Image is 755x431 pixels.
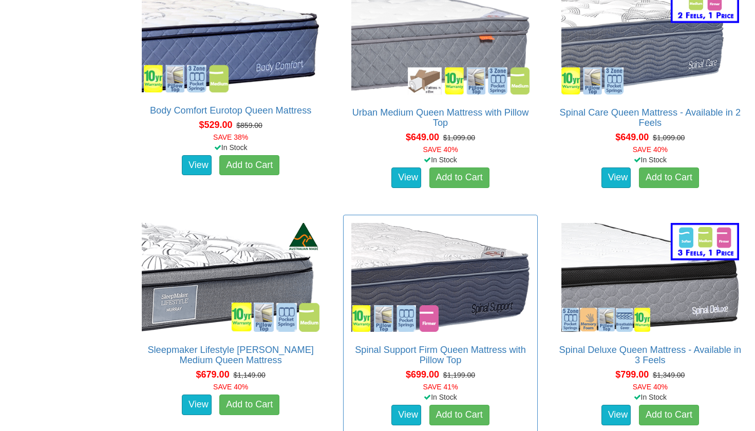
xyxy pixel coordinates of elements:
[341,392,539,402] div: In Stock
[236,121,262,129] del: $859.00
[213,133,248,141] font: SAVE 38%
[633,383,668,391] font: SAVE 40%
[391,167,421,188] a: View
[443,134,475,142] del: $1,099.00
[423,383,458,391] font: SAVE 41%
[219,395,279,415] a: Add to Cart
[601,405,631,425] a: View
[196,369,230,380] span: $679.00
[639,167,699,188] a: Add to Cart
[182,155,212,176] a: View
[551,155,749,165] div: In Stock
[213,383,248,391] font: SAVE 40%
[639,405,699,425] a: Add to Cart
[233,371,265,379] del: $1,149.00
[601,167,631,188] a: View
[406,369,439,380] span: $699.00
[615,369,649,380] span: $799.00
[653,134,685,142] del: $1,099.00
[615,132,649,142] span: $649.00
[352,107,529,128] a: Urban Medium Queen Mattress with Pillow Top
[199,120,232,130] span: $529.00
[182,395,212,415] a: View
[429,405,489,425] a: Add to Cart
[429,167,489,188] a: Add to Cart
[349,220,532,334] img: Spinal Support Firm Queen Mattress with Pillow Top
[147,345,313,365] a: Sleepmaker Lifestyle [PERSON_NAME] Medium Queen Mattress
[653,371,685,379] del: $1,349.00
[341,155,539,165] div: In Stock
[633,145,668,154] font: SAVE 40%
[560,107,741,128] a: Spinal Care Queen Mattress - Available in 2 Feels
[551,392,749,402] div: In Stock
[219,155,279,176] a: Add to Cart
[150,105,311,116] a: Body Comfort Eurotop Queen Mattress
[559,220,742,334] img: Spinal Deluxe Queen Mattress - Available in 3 Feels
[131,142,330,153] div: In Stock
[423,145,458,154] font: SAVE 40%
[406,132,439,142] span: $649.00
[139,220,322,334] img: Sleepmaker Lifestyle Murray Medium Queen Mattress
[355,345,526,365] a: Spinal Support Firm Queen Mattress with Pillow Top
[443,371,475,379] del: $1,199.00
[391,405,421,425] a: View
[559,345,742,365] a: Spinal Deluxe Queen Mattress - Available in 3 Feels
